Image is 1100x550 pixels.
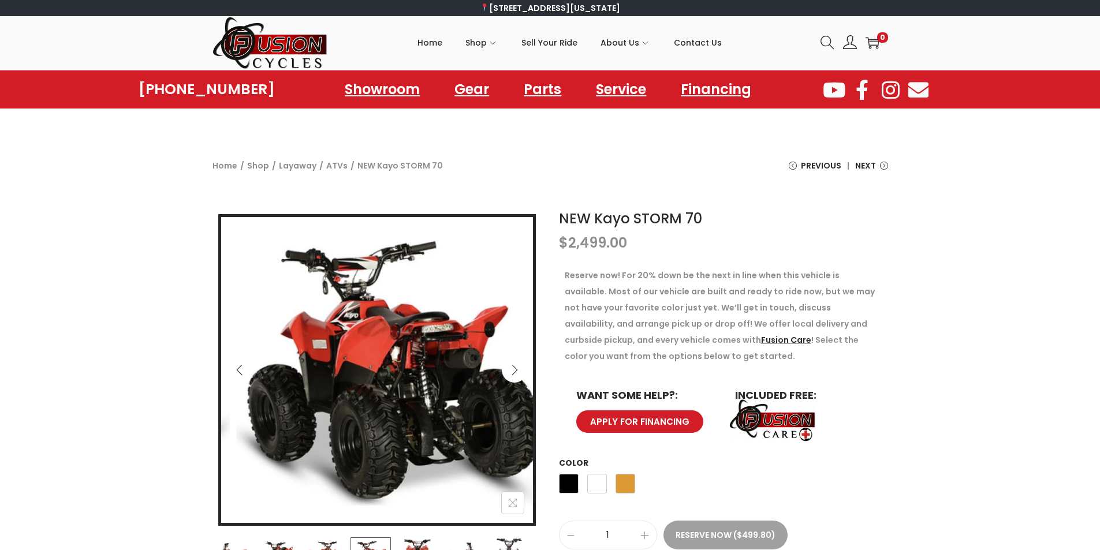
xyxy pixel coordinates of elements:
span: Previous [801,158,841,174]
span: APPLY FOR FINANCING [590,417,689,426]
a: Layaway [279,160,316,171]
label: Color [559,457,588,469]
span: / [319,158,323,174]
span: $ [559,233,568,252]
button: Reserve Now ($499.80) [663,521,788,549]
bdi: 2,499.00 [559,233,627,252]
img: Woostify retina logo [212,16,328,70]
input: Product quantity [560,527,657,543]
a: Gear [443,76,501,103]
nav: Primary navigation [328,17,812,69]
span: Home [417,28,442,57]
span: / [240,158,244,174]
a: Parts [512,76,573,103]
a: 0 [866,36,879,50]
nav: Menu [333,76,763,103]
img: Product image [233,217,545,529]
h6: INCLUDED FREE: [735,390,871,401]
a: Service [584,76,658,103]
a: Contact Us [674,17,722,69]
p: Reserve now! For 20% down be the next in line when this vehicle is available. Most of our vehicle... [565,267,882,364]
span: Next [855,158,876,174]
span: About Us [601,28,639,57]
span: Sell Your Ride [521,28,577,57]
img: 📍 [480,3,489,12]
a: ATVs [326,160,348,171]
a: About Us [601,17,651,69]
h6: WANT SOME HELP?: [576,390,712,401]
button: Next [502,357,527,383]
a: Home [417,17,442,69]
a: Next [855,158,888,182]
a: Previous [789,158,841,182]
a: Home [212,160,237,171]
a: Shop [247,160,269,171]
a: [STREET_ADDRESS][US_STATE] [480,2,620,14]
span: Contact Us [674,28,722,57]
span: / [272,158,276,174]
a: APPLY FOR FINANCING [576,410,703,433]
a: Fusion Care [761,334,811,346]
a: Financing [669,76,763,103]
a: Sell Your Ride [521,17,577,69]
a: Shop [465,17,498,69]
a: [PHONE_NUMBER] [139,81,275,98]
span: NEW Kayo STORM 70 [357,158,443,174]
span: Shop [465,28,487,57]
span: / [350,158,355,174]
a: Showroom [333,76,431,103]
button: Previous [227,357,252,383]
